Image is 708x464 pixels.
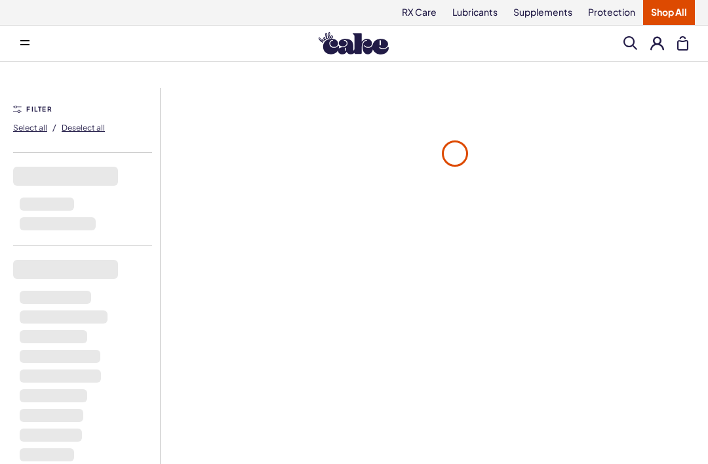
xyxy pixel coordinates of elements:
span: Select all [13,123,47,133]
button: Select all [13,117,47,138]
span: / [52,121,56,133]
button: Deselect all [62,117,105,138]
span: Deselect all [62,123,105,133]
img: Hello Cake [319,32,389,54]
